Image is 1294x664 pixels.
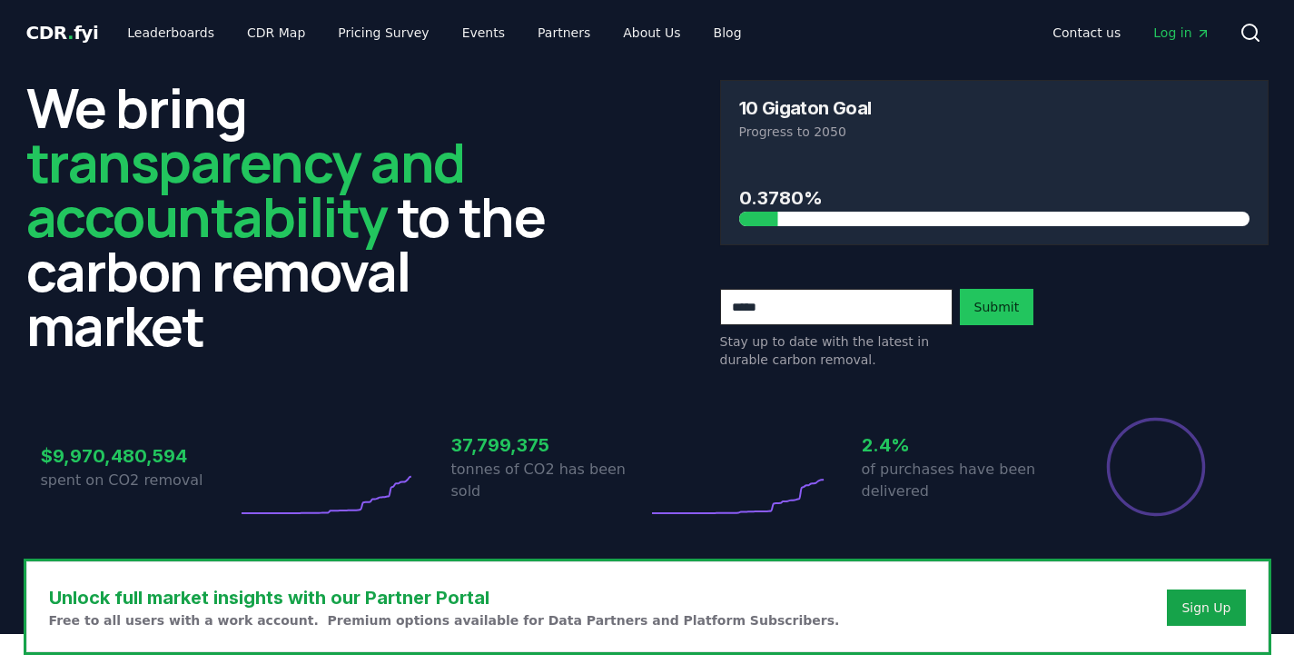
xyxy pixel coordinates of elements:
span: Log in [1153,24,1210,42]
a: Partners [523,16,605,49]
a: CDR.fyi [26,20,99,45]
h3: Unlock full market insights with our Partner Portal [49,584,840,611]
span: CDR fyi [26,22,99,44]
nav: Main [113,16,756,49]
h2: We bring to the carbon removal market [26,80,575,352]
h3: 2.4% [862,431,1058,459]
a: Leaderboards [113,16,229,49]
a: Contact us [1038,16,1135,49]
a: About Us [608,16,695,49]
p: Progress to 2050 [739,123,1250,141]
nav: Main [1038,16,1224,49]
span: transparency and accountability [26,124,465,253]
button: Sign Up [1167,590,1245,626]
div: Percentage of sales delivered [1105,416,1207,518]
span: . [67,22,74,44]
h3: 37,799,375 [451,431,647,459]
a: Pricing Survey [323,16,443,49]
h3: $9,970,480,594 [41,442,237,470]
h3: 0.3780% [739,184,1250,212]
p: spent on CO2 removal [41,470,237,491]
a: CDR Map [232,16,320,49]
p: Free to all users with a work account. Premium options available for Data Partners and Platform S... [49,611,840,629]
a: Events [448,16,519,49]
p: Stay up to date with the latest in durable carbon removal. [720,332,953,369]
a: Sign Up [1181,599,1230,617]
p: of purchases have been delivered [862,459,1058,502]
h3: 10 Gigaton Goal [739,99,872,117]
p: tonnes of CO2 has been sold [451,459,647,502]
a: Blog [699,16,756,49]
button: Submit [960,289,1034,325]
a: Log in [1139,16,1224,49]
